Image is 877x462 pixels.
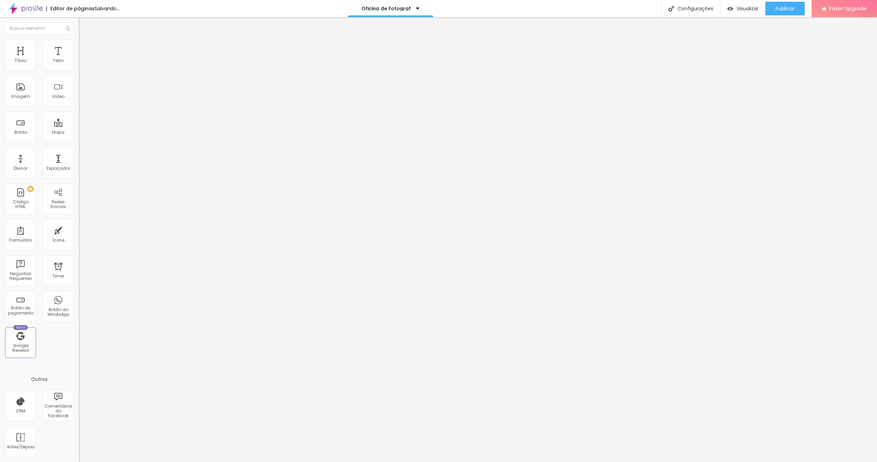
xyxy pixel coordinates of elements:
div: Salvando... [95,6,120,11]
div: CRM [16,409,25,413]
div: Redes Sociais [45,200,72,209]
div: Google Reviews [7,343,34,353]
div: Editor de páginas [46,6,95,11]
img: Icone [66,26,70,30]
div: Título [15,58,26,63]
div: Vídeo [52,94,64,99]
div: Imagem [11,94,30,99]
div: Texto [53,58,64,63]
button: Publicar [765,2,805,15]
div: Timer [52,274,64,279]
button: Visualizar [720,2,765,15]
div: Botão do WhatsApp [45,307,72,317]
img: view-1.svg [727,6,733,12]
div: Antes/Depois [7,445,34,449]
span: Visualizar [737,6,758,11]
div: Formulário [9,238,32,243]
div: Perguntas frequentes [7,271,34,281]
div: Botão [14,130,27,135]
p: Oficina de Fotograf [361,6,411,11]
div: Comentários do Facebook [45,404,72,419]
img: Icone [668,6,674,12]
span: Publicar [776,6,794,11]
div: Mapa [52,130,64,135]
div: Divisor [14,166,27,171]
div: Espaçador [47,166,70,171]
div: Novo [13,325,28,330]
div: Ícone [52,238,64,243]
span: Fazer Upgrade [829,5,867,11]
div: Botão de pagamento [7,306,34,316]
input: Buscar elemento [5,22,74,35]
div: Código HTML [7,200,34,209]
